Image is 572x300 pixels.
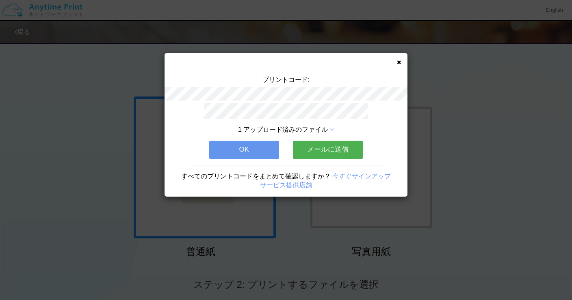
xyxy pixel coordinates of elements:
[181,173,331,180] span: すべてのプリントコードをまとめて確認しますか？
[332,173,391,180] a: 今すぐサインアップ
[293,141,363,159] button: メールに送信
[262,76,310,83] span: プリントコード:
[260,182,312,189] a: サービス提供店舗
[209,141,279,159] button: OK
[238,126,328,133] span: 1 アップロード済みのファイル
